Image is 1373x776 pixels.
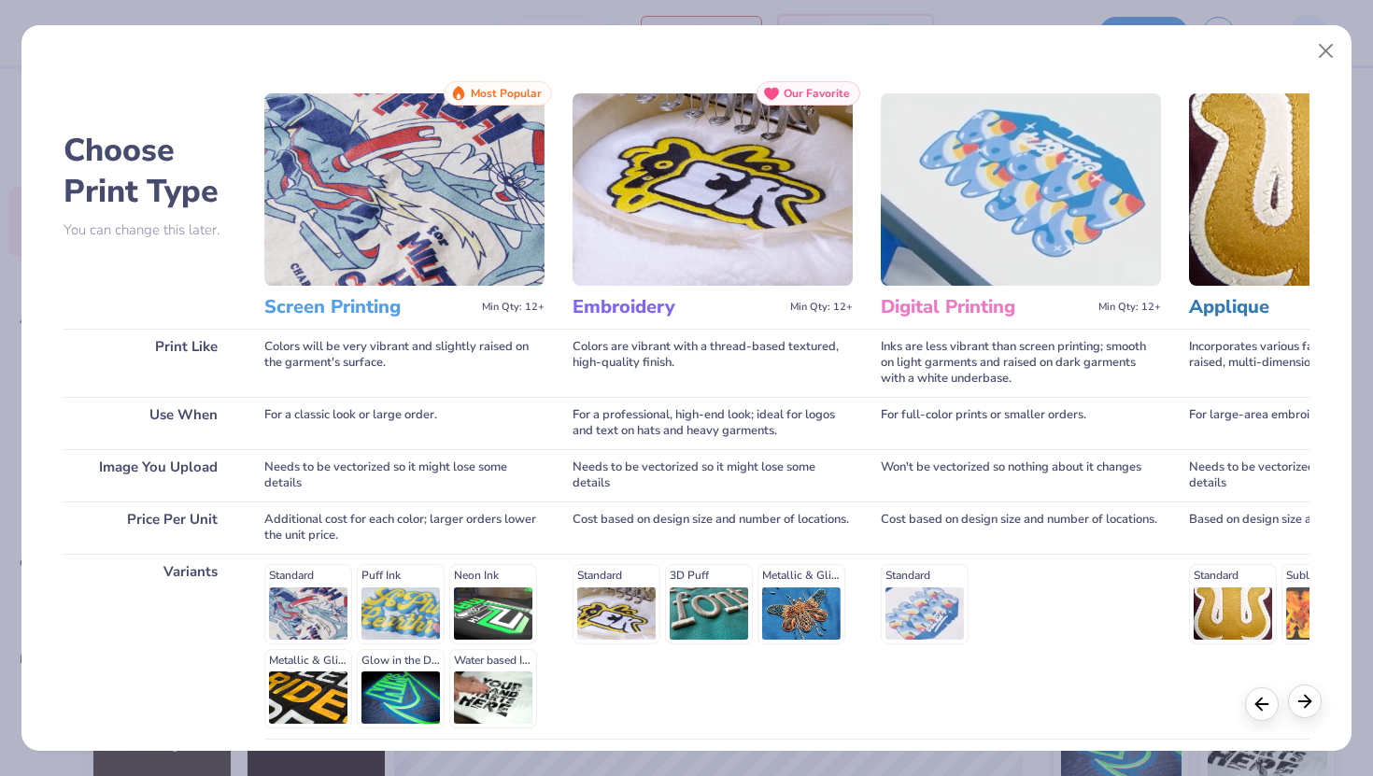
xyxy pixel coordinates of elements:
[64,449,236,501] div: Image You Upload
[64,130,236,212] h2: Choose Print Type
[881,295,1091,319] h3: Digital Printing
[64,501,236,554] div: Price Per Unit
[264,397,545,449] div: For a classic look or large order.
[64,397,236,449] div: Use When
[573,449,853,501] div: Needs to be vectorized so it might lose some details
[1098,301,1161,314] span: Min Qty: 12+
[573,501,853,554] div: Cost based on design size and number of locations.
[881,329,1161,397] div: Inks are less vibrant than screen printing; smooth on light garments and raised on dark garments ...
[264,329,545,397] div: Colors will be very vibrant and slightly raised on the garment's surface.
[471,87,542,100] span: Most Popular
[64,554,236,739] div: Variants
[784,87,850,100] span: Our Favorite
[264,501,545,554] div: Additional cost for each color; larger orders lower the unit price.
[881,449,1161,501] div: Won't be vectorized so nothing about it changes
[790,301,853,314] span: Min Qty: 12+
[264,295,474,319] h3: Screen Printing
[881,501,1161,554] div: Cost based on design size and number of locations.
[881,397,1161,449] div: For full-color prints or smaller orders.
[881,93,1161,286] img: Digital Printing
[64,222,236,238] p: You can change this later.
[573,295,783,319] h3: Embroidery
[1309,34,1344,69] button: Close
[264,449,545,501] div: Needs to be vectorized so it might lose some details
[573,397,853,449] div: For a professional, high-end look; ideal for logos and text on hats and heavy garments.
[573,93,853,286] img: Embroidery
[64,329,236,397] div: Print Like
[264,93,545,286] img: Screen Printing
[482,301,545,314] span: Min Qty: 12+
[573,329,853,397] div: Colors are vibrant with a thread-based textured, high-quality finish.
